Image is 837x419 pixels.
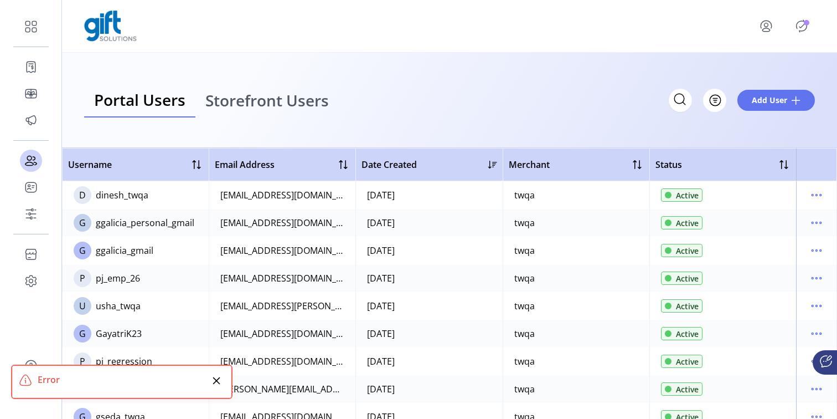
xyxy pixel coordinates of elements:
div: twqa [514,382,535,396]
span: Active [676,217,699,229]
span: Active [676,328,699,340]
span: Portal Users [94,92,185,108]
div: twqa [514,299,535,313]
div: twqa [514,188,535,202]
div: Error [38,373,209,386]
a: Portal Users [84,83,195,118]
div: twqa [514,272,535,285]
span: Email Address [215,158,275,171]
div: pj_emp_26 [96,272,140,285]
span: Active [676,273,699,284]
button: Filter Button [703,89,726,112]
span: Active [676,190,699,201]
div: [EMAIL_ADDRESS][DOMAIN_NAME] [220,355,344,368]
span: Storefront Users [205,93,329,108]
button: menu [808,352,825,370]
img: logo [84,11,137,42]
button: menu [808,380,825,398]
button: Close [209,373,224,389]
span: Username [68,158,112,171]
div: GayatriK23 [96,327,142,340]
div: usha_twqa [96,299,141,313]
span: Active [676,245,699,257]
div: twqa [514,216,535,229]
td: [DATE] [355,348,502,375]
span: Date Created [361,158,417,171]
button: menu [808,297,825,315]
div: [EMAIL_ADDRESS][DOMAIN_NAME] [220,327,344,340]
span: U [79,299,86,313]
td: [DATE] [355,181,502,209]
button: menu [744,13,793,39]
td: [DATE] [355,264,502,292]
span: Status [655,158,682,171]
td: [DATE] [355,375,502,403]
td: [DATE] [355,209,502,237]
button: Publisher Panel [793,17,810,35]
span: Active [676,384,699,395]
span: G [79,327,86,340]
div: twqa [514,244,535,257]
a: Storefront Users [195,83,339,118]
button: menu [808,269,825,287]
td: [DATE] [355,237,502,264]
td: [DATE] [355,292,502,320]
div: [EMAIL_ADDRESS][DOMAIN_NAME] [220,272,344,285]
button: menu [808,325,825,343]
button: Add User [737,90,815,111]
span: G [79,244,86,257]
span: Active [676,300,699,312]
span: Active [676,356,699,367]
div: [PERSON_NAME][EMAIL_ADDRESS][PERSON_NAME][DOMAIN_NAME] [220,382,344,396]
div: ggalicia_personal_gmail [96,216,194,229]
div: [EMAIL_ADDRESS][DOMAIN_NAME] [220,244,344,257]
span: D [79,188,86,202]
button: menu [808,214,825,232]
span: Add User [752,94,787,106]
div: twqa [514,355,535,368]
div: [EMAIL_ADDRESS][PERSON_NAME][DOMAIN_NAME] [220,299,344,313]
span: P [80,355,85,368]
div: twqa [514,327,535,340]
span: Merchant [509,158,550,171]
div: [EMAIL_ADDRESS][DOMAIN_NAME] [220,216,344,229]
div: ggalicia_gmail [96,244,153,257]
div: dinesh_twqa [96,188,148,202]
div: pj_regression [96,355,152,368]
div: [EMAIL_ADDRESS][DOMAIN_NAME] [220,188,344,202]
button: menu [808,186,825,204]
button: menu [808,242,825,259]
td: [DATE] [355,320,502,348]
input: Search [669,89,692,112]
span: P [80,272,85,285]
span: G [79,216,86,229]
